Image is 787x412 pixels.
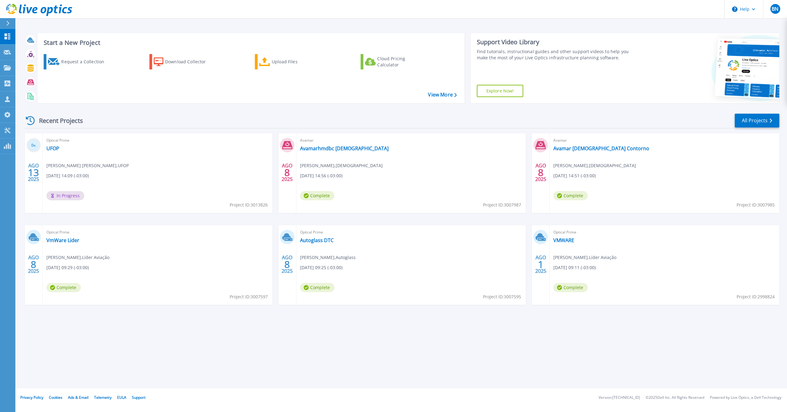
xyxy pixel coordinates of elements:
[735,114,779,128] a: All Projects
[46,237,79,243] a: VmWare Lider
[46,172,89,179] span: [DATE] 14:09 (-03:00)
[300,145,389,151] a: Avamarhmdbc [DEMOGRAPHIC_DATA]
[553,283,588,292] span: Complete
[117,395,126,400] a: EULA
[737,293,775,300] span: Project ID: 2998824
[284,262,290,267] span: 8
[553,145,649,151] a: Avamar [DEMOGRAPHIC_DATA] Contorno
[20,395,43,400] a: Privacy Policy
[300,162,383,169] span: [PERSON_NAME] , [DEMOGRAPHIC_DATA]
[483,202,521,208] span: Project ID: 3007987
[46,137,269,144] span: Optical Prime
[483,293,521,300] span: Project ID: 3007595
[772,6,778,11] span: BN
[46,145,59,151] a: UFOP
[477,85,524,97] a: Explore Now!
[300,254,356,261] span: [PERSON_NAME] , Autoglass
[68,395,89,400] a: Ads & Email
[535,161,547,184] div: AGO 2025
[300,229,522,236] span: Optical Prime
[553,162,636,169] span: [PERSON_NAME] , [DEMOGRAPHIC_DATA]
[46,191,84,200] span: In Progress
[24,113,91,128] div: Recent Projects
[553,229,776,236] span: Optical Prime
[94,395,112,400] a: Telemetry
[255,54,323,69] a: Upload Files
[46,283,81,292] span: Complete
[31,262,36,267] span: 8
[477,49,636,61] div: Find tutorials, instructional guides and other support videos to help you make the most of your L...
[553,137,776,144] span: Avamar
[132,395,145,400] a: Support
[61,56,110,68] div: Request a Collection
[553,191,588,200] span: Complete
[44,39,457,46] h3: Start a New Project
[26,142,41,149] h3: 0
[553,237,574,243] a: VMWARE
[538,170,544,175] span: 8
[28,253,39,276] div: AGO 2025
[46,229,269,236] span: Optical Prime
[535,253,547,276] div: AGO 2025
[553,254,616,261] span: [PERSON_NAME] , Líder Aviação
[46,254,109,261] span: [PERSON_NAME] , Líder Aviação
[281,161,293,184] div: AGO 2025
[553,172,596,179] span: [DATE] 14:51 (-03:00)
[46,162,129,169] span: [PERSON_NAME] [PERSON_NAME] , UFOP
[49,395,62,400] a: Cookies
[646,396,704,400] li: © 2025 Dell Inc. All Rights Reserved
[44,54,112,69] a: Request a Collection
[272,56,321,68] div: Upload Files
[599,396,640,400] li: Version: [TECHNICAL_ID]
[710,396,781,400] li: Powered by Live Optics, a Dell Technology
[28,170,39,175] span: 13
[34,144,36,147] span: %
[553,264,596,271] span: [DATE] 09:11 (-03:00)
[165,56,214,68] div: Download Collector
[300,137,522,144] span: Avamar
[428,92,457,98] a: View More
[737,202,775,208] span: Project ID: 3007985
[230,202,268,208] span: Project ID: 3013826
[46,264,89,271] span: [DATE] 09:29 (-03:00)
[477,38,636,46] div: Support Video Library
[300,237,334,243] a: Autoglass DTC
[300,191,334,200] span: Complete
[281,253,293,276] div: AGO 2025
[300,172,342,179] span: [DATE] 14:56 (-03:00)
[377,56,426,68] div: Cloud Pricing Calculator
[300,283,334,292] span: Complete
[361,54,429,69] a: Cloud Pricing Calculator
[230,293,268,300] span: Project ID: 3007597
[284,170,290,175] span: 8
[538,262,544,267] span: 1
[149,54,218,69] a: Download Collector
[300,264,342,271] span: [DATE] 09:25 (-03:00)
[28,161,39,184] div: AGO 2025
